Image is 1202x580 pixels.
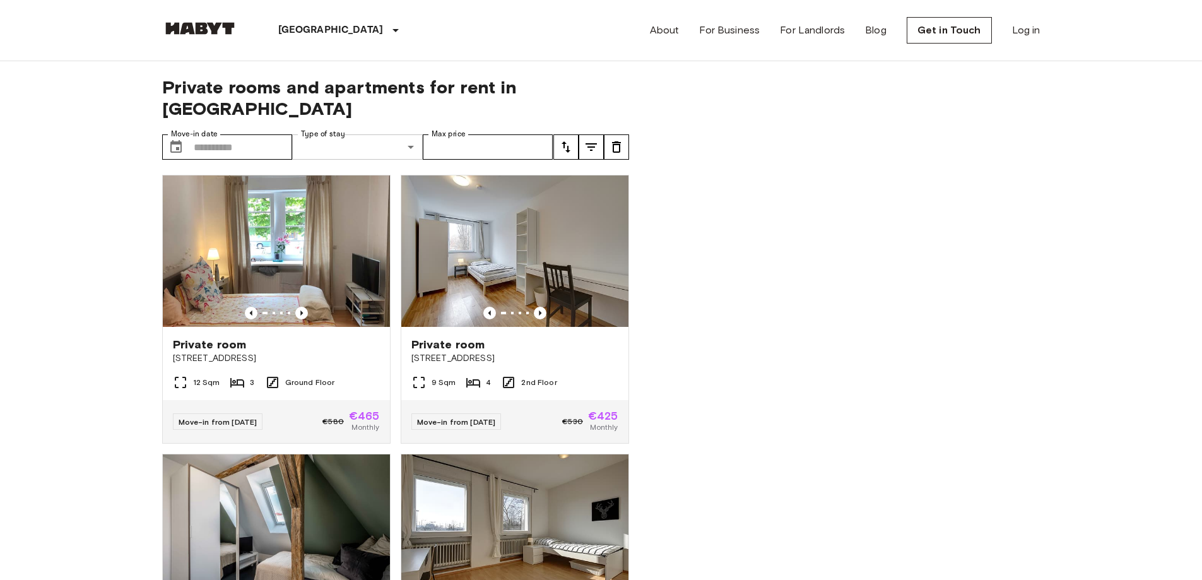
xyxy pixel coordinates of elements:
[162,22,238,35] img: Habyt
[650,23,680,38] a: About
[250,377,254,388] span: 3
[278,23,384,38] p: [GEOGRAPHIC_DATA]
[588,410,618,422] span: €425
[432,129,466,139] label: Max price
[432,377,456,388] span: 9 Sqm
[417,417,496,427] span: Move-in from [DATE]
[163,175,390,327] img: Marketing picture of unit DE-09-012-002-01HF
[590,422,618,433] span: Monthly
[907,17,992,44] a: Get in Touch
[604,134,629,160] button: tune
[579,134,604,160] button: tune
[521,377,557,388] span: 2nd Floor
[780,23,845,38] a: For Landlords
[322,416,344,427] span: €580
[193,377,220,388] span: 12 Sqm
[349,410,380,422] span: €465
[401,175,628,327] img: Marketing picture of unit DE-09-022-04M
[411,352,618,365] span: [STREET_ADDRESS]
[162,76,629,119] span: Private rooms and apartments for rent in [GEOGRAPHIC_DATA]
[245,307,257,319] button: Previous image
[553,134,579,160] button: tune
[699,23,760,38] a: For Business
[162,175,391,444] a: Marketing picture of unit DE-09-012-002-01HFPrevious imagePrevious imagePrivate room[STREET_ADDRE...
[163,134,189,160] button: Choose date
[301,129,345,139] label: Type of stay
[173,352,380,365] span: [STREET_ADDRESS]
[865,23,887,38] a: Blog
[173,337,247,352] span: Private room
[483,307,496,319] button: Previous image
[401,175,629,444] a: Marketing picture of unit DE-09-022-04MPrevious imagePrevious imagePrivate room[STREET_ADDRESS]9 ...
[562,416,583,427] span: €530
[285,377,335,388] span: Ground Floor
[1012,23,1040,38] a: Log in
[171,129,218,139] label: Move-in date
[295,307,308,319] button: Previous image
[179,417,257,427] span: Move-in from [DATE]
[534,307,546,319] button: Previous image
[486,377,491,388] span: 4
[411,337,485,352] span: Private room
[351,422,379,433] span: Monthly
